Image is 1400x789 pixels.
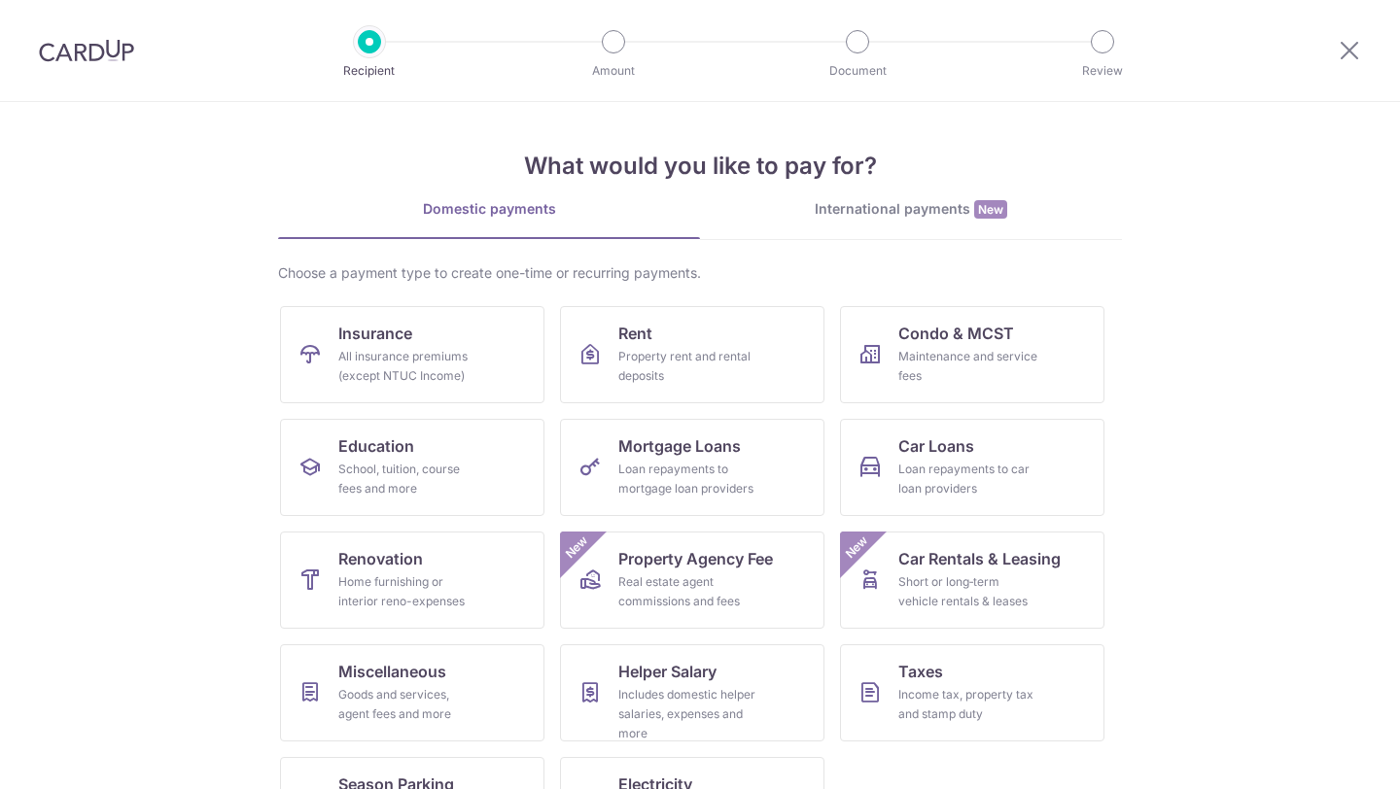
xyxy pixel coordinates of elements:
p: Document [786,61,929,81]
span: New [841,532,873,564]
p: Amount [542,61,685,81]
img: CardUp [39,39,134,62]
span: New [561,532,593,564]
a: Car LoansLoan repayments to car loan providers [840,419,1104,516]
span: Car Loans [898,434,974,458]
span: Rent [618,322,652,345]
span: Insurance [338,322,412,345]
span: Miscellaneous [338,660,446,683]
span: Helper Salary [618,660,717,683]
div: Short or long‑term vehicle rentals & leases [898,572,1038,611]
span: Mortgage Loans [618,434,741,458]
div: International payments [700,199,1122,220]
div: Maintenance and service fees [898,347,1038,386]
span: Renovation [338,547,423,570]
a: Condo & MCSTMaintenance and service fees [840,306,1104,403]
div: Home furnishing or interior reno-expenses [338,572,478,611]
div: Choose a payment type to create one-time or recurring payments. [278,263,1122,283]
div: Property rent and rental deposits [618,347,758,386]
p: Review [1031,61,1174,81]
span: Property Agency Fee [618,547,773,570]
a: InsuranceAll insurance premiums (except NTUC Income) [280,306,544,403]
div: All insurance premiums (except NTUC Income) [338,347,478,386]
div: Loan repayments to car loan providers [898,460,1038,498]
a: RenovationHome furnishing or interior reno-expenses [280,532,544,629]
a: MiscellaneousGoods and services, agent fees and more [280,644,544,741]
a: EducationSchool, tuition, course fees and more [280,419,544,516]
span: Condo & MCST [898,322,1014,345]
span: Taxes [898,660,943,683]
a: RentProperty rent and rental deposits [560,306,824,403]
span: New [974,200,1007,219]
div: School, tuition, course fees and more [338,460,478,498]
div: Loan repayments to mortgage loan providers [618,460,758,498]
iframe: Opens a widget where you can find more information [1275,731,1381,779]
a: TaxesIncome tax, property tax and stamp duty [840,644,1104,741]
a: Mortgage LoansLoan repayments to mortgage loan providers [560,419,824,516]
div: Income tax, property tax and stamp duty [898,685,1038,724]
div: Includes domestic helper salaries, expenses and more [618,685,758,743]
a: Property Agency FeeReal estate agent commissions and feesNew [560,532,824,629]
div: Domestic payments [278,199,700,219]
div: Real estate agent commissions and fees [618,572,758,611]
a: Car Rentals & LeasingShort or long‑term vehicle rentals & leasesNew [840,532,1104,629]
h4: What would you like to pay for? [278,149,1122,184]
div: Goods and services, agent fees and more [338,685,478,724]
span: Education [338,434,414,458]
a: Helper SalaryIncludes domestic helper salaries, expenses and more [560,644,824,741]
span: Car Rentals & Leasing [898,547,1061,570]
p: Recipient [297,61,441,81]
